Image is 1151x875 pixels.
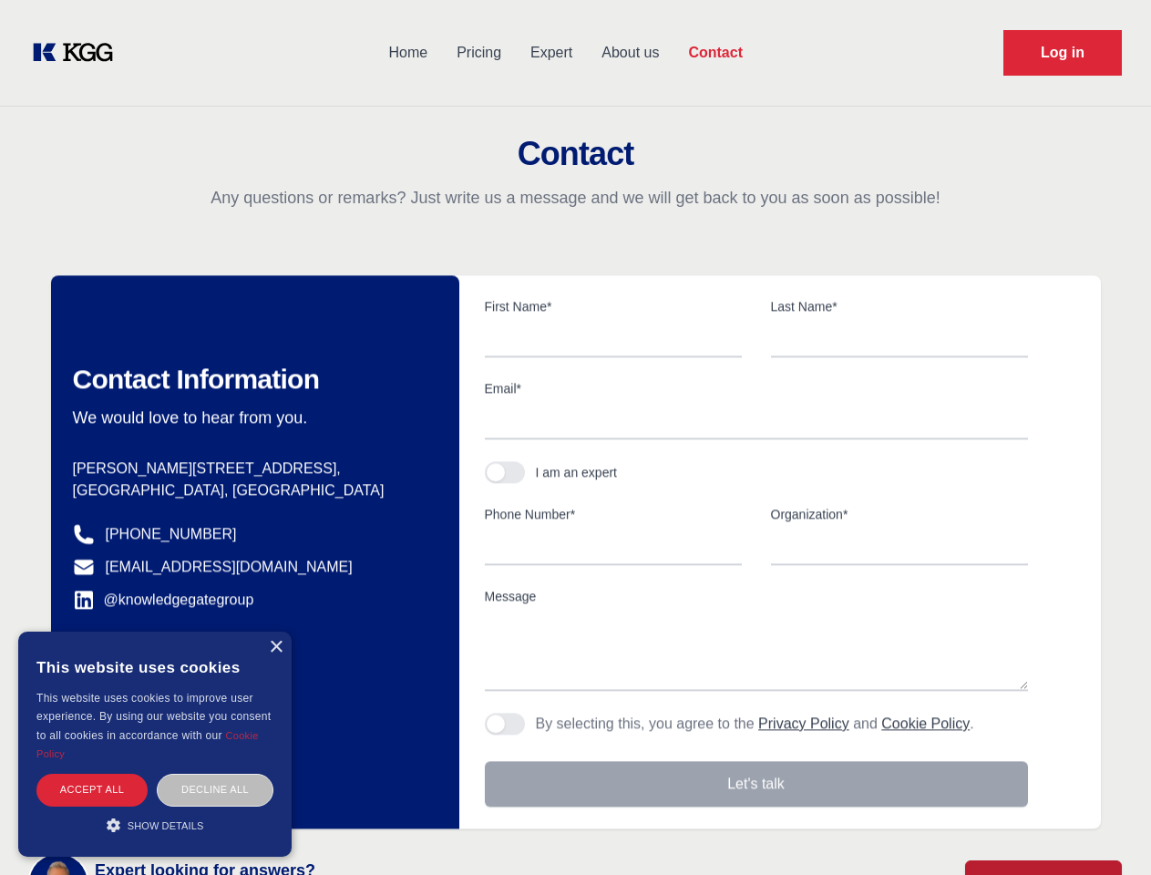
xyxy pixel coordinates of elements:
a: About us [587,29,673,77]
iframe: Chat Widget [1060,787,1151,875]
p: We would love to hear from you. [73,407,430,428]
label: Phone Number* [485,505,742,523]
a: Home [374,29,442,77]
a: @knowledgegategroup [73,589,254,611]
a: [PHONE_NUMBER] [106,523,237,545]
p: [PERSON_NAME][STREET_ADDRESS], [73,458,430,479]
div: Decline all [157,774,273,806]
a: Expert [516,29,587,77]
p: By selecting this, you agree to the and . [536,713,974,735]
a: Privacy Policy [758,715,849,731]
a: Cookie Policy [881,715,970,731]
a: Request Demo [1003,30,1122,76]
div: Show details [36,816,273,834]
a: Contact [673,29,757,77]
a: Pricing [442,29,516,77]
a: [EMAIL_ADDRESS][DOMAIN_NAME] [106,556,353,578]
div: Close [269,641,283,654]
label: Email* [485,379,1028,397]
p: [GEOGRAPHIC_DATA], [GEOGRAPHIC_DATA] [73,479,430,501]
label: Organization* [771,505,1028,523]
label: First Name* [485,297,742,315]
label: Last Name* [771,297,1028,315]
h2: Contact Information [73,363,430,396]
p: Any questions or remarks? Just write us a message and we will get back to you as soon as possible! [22,187,1129,209]
div: I am an expert [536,463,618,481]
a: Cookie Policy [36,730,259,759]
a: KOL Knowledge Platform: Talk to Key External Experts (KEE) [29,38,128,67]
span: Show details [128,820,204,831]
button: Let's talk [485,761,1028,807]
label: Message [485,587,1028,605]
h2: Contact [22,136,1129,172]
span: This website uses cookies to improve user experience. By using our website you consent to all coo... [36,692,271,742]
div: This website uses cookies [36,645,273,689]
div: Accept all [36,774,148,806]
